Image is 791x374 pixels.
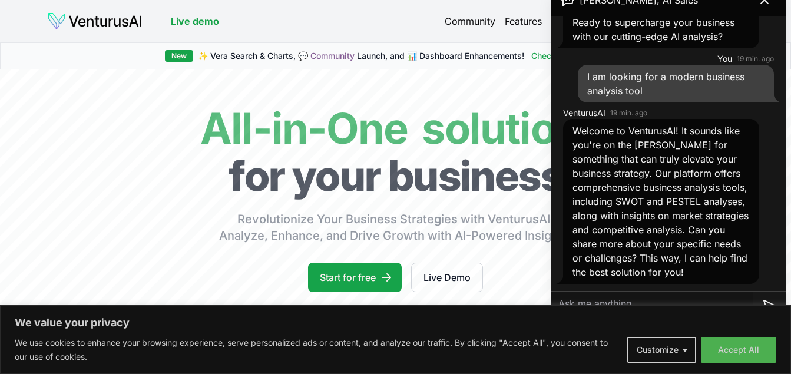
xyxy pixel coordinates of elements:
[445,14,495,28] a: Community
[15,336,618,364] p: We use cookies to enhance your browsing experience, serve personalized ads or content, and analyz...
[531,50,626,62] a: Check them out here
[198,50,524,62] span: ✨ Vera Search & Charts, 💬 Launch, and 📊 Dashboard Enhancements!
[572,125,749,278] span: Welcome to VenturusAI! It sounds like you're on the [PERSON_NAME] for something that can truly el...
[717,53,732,65] span: You
[587,71,744,97] span: I am looking for a modern business analysis tool
[505,14,542,28] a: Features
[310,51,355,61] a: Community
[563,107,605,119] span: VenturusAI
[47,12,143,31] img: logo
[610,108,647,118] time: 19 min. ago
[165,50,193,62] div: New
[171,14,219,28] a: Live demo
[308,263,402,292] a: Start for free
[737,54,774,64] time: 19 min. ago
[701,337,776,363] button: Accept All
[411,263,483,292] a: Live Demo
[627,337,696,363] button: Customize
[15,316,776,330] p: We value your privacy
